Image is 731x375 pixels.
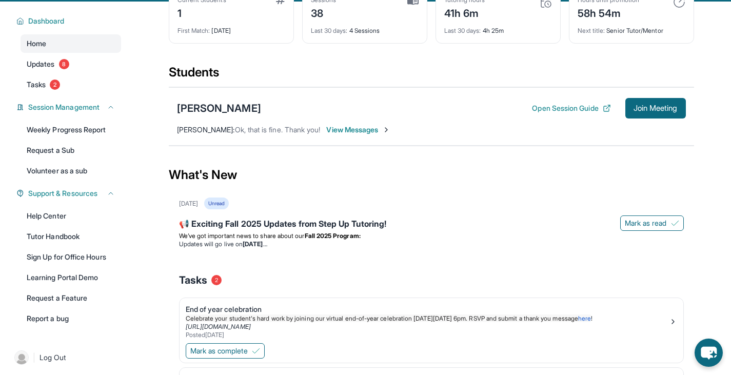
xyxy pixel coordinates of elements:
[177,4,226,21] div: 1
[186,323,251,330] a: [URL][DOMAIN_NAME]
[28,102,100,112] span: Session Management
[177,21,285,35] div: [DATE]
[21,55,121,73] a: Updates8
[179,232,305,240] span: We’ve got important news to share about our
[211,275,222,285] span: 2
[620,215,684,231] button: Mark as read
[179,218,684,232] div: 📢 Exciting Fall 2025 Updates from Step Up Tutoring!
[169,64,694,87] div: Students
[311,21,419,35] div: 4 Sessions
[21,227,121,246] a: Tutor Handbook
[24,102,115,112] button: Session Management
[21,121,121,139] a: Weekly Progress Report
[10,346,121,369] a: |Log Out
[186,331,669,339] div: Posted [DATE]
[24,188,115,199] button: Support & Resources
[21,248,121,266] a: Sign Up for Office Hours
[311,4,337,21] div: 38
[28,188,97,199] span: Support & Resources
[634,105,678,111] span: Join Meeting
[21,162,121,180] a: Volunteer as a sub
[177,27,210,34] span: First Match :
[326,125,390,135] span: View Messages
[27,80,46,90] span: Tasks
[21,207,121,225] a: Help Center
[169,152,694,198] div: What's New
[179,273,207,287] span: Tasks
[382,126,390,134] img: Chevron-Right
[21,75,121,94] a: Tasks2
[186,304,669,314] div: End of year celebration
[190,346,248,356] span: Mark as complete
[578,314,591,322] a: here
[235,125,321,134] span: Ok, that is fine. Thank you!
[252,347,260,355] img: Mark as complete
[21,289,121,307] a: Request a Feature
[243,240,267,248] strong: [DATE]
[204,198,229,209] div: Unread
[179,200,198,208] div: [DATE]
[695,339,723,367] button: chat-button
[21,309,121,328] a: Report a bug
[179,240,684,248] li: Updates will go live on
[24,16,115,26] button: Dashboard
[444,4,485,21] div: 41h 6m
[186,314,578,322] span: Celebrate your student's hard work by joining our virtual end-of-year celebration [DATE][DATE] 6p...
[311,27,348,34] span: Last 30 days :
[39,352,66,363] span: Log Out
[21,34,121,53] a: Home
[578,21,685,35] div: Senior Tutor/Mentor
[27,59,55,69] span: Updates
[444,27,481,34] span: Last 30 days :
[180,298,683,341] a: End of year celebrationCelebrate your student's hard work by joining our virtual end-of-year cele...
[21,268,121,287] a: Learning Portal Demo
[50,80,60,90] span: 2
[21,141,121,160] a: Request a Sub
[177,125,235,134] span: [PERSON_NAME] :
[625,218,667,228] span: Mark as read
[532,103,610,113] button: Open Session Guide
[305,232,361,240] strong: Fall 2025 Program:
[14,350,29,365] img: user-img
[59,59,69,69] span: 8
[33,351,35,364] span: |
[177,101,261,115] div: [PERSON_NAME]
[28,16,65,26] span: Dashboard
[186,314,669,323] p: !
[27,38,46,49] span: Home
[625,98,686,119] button: Join Meeting
[578,27,605,34] span: Next title :
[578,4,639,21] div: 58h 54m
[671,219,679,227] img: Mark as read
[444,21,552,35] div: 4h 25m
[186,343,265,359] button: Mark as complete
